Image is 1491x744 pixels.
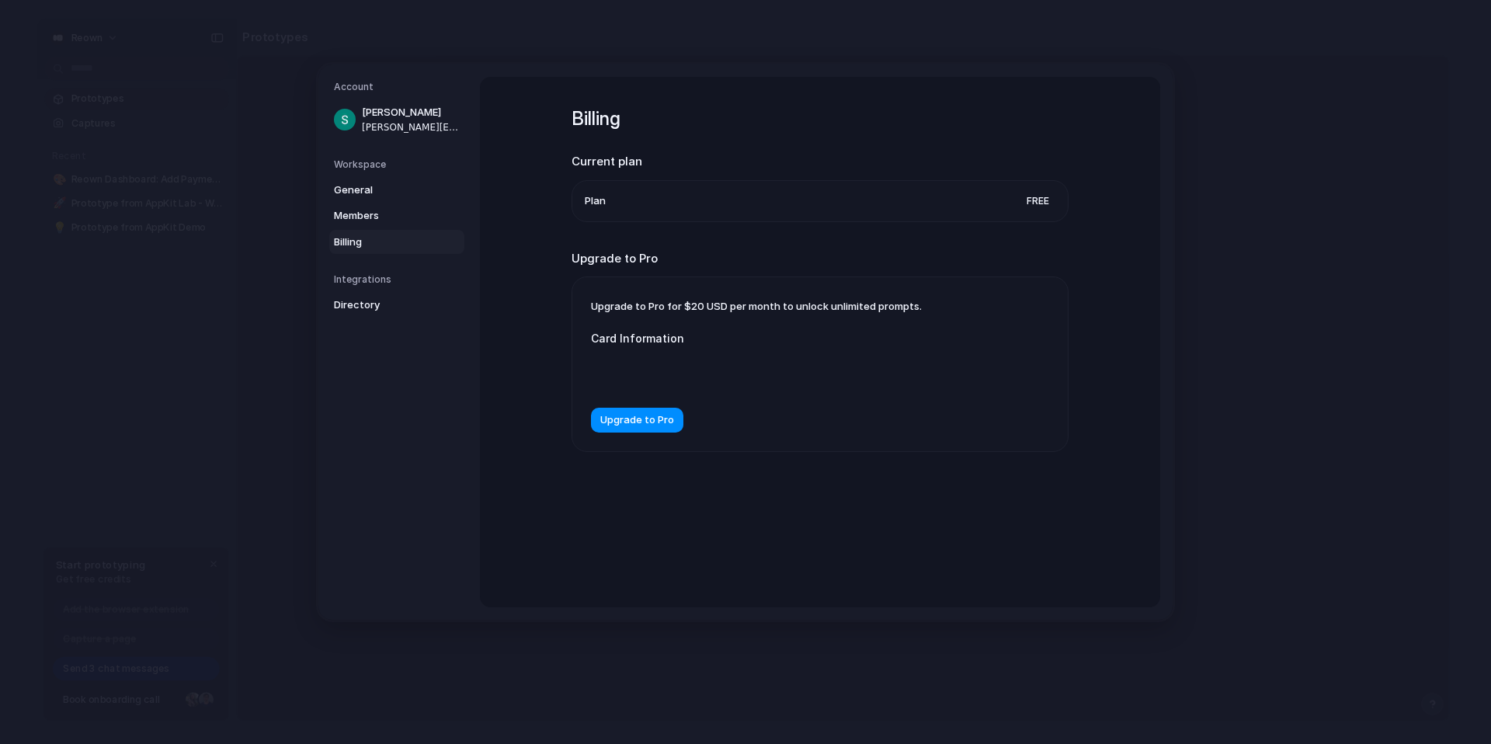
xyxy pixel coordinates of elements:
h5: Integrations [334,273,464,287]
h2: Upgrade to Pro [572,250,1069,268]
span: Members [334,208,433,224]
h5: Account [334,80,464,94]
a: Directory [329,293,464,318]
span: Upgrade to Pro [600,413,674,429]
span: General [334,183,433,198]
label: Card Information [591,330,902,346]
span: [PERSON_NAME] [362,105,461,120]
span: [PERSON_NAME][EMAIL_ADDRESS][PERSON_NAME][DOMAIN_NAME] [362,120,461,134]
h5: Workspace [334,158,464,172]
span: Directory [334,297,433,313]
h2: Current plan [572,153,1069,171]
span: Free [1020,193,1055,209]
a: General [329,178,464,203]
iframe: Secure card payment input frame [603,365,889,380]
a: [PERSON_NAME][PERSON_NAME][EMAIL_ADDRESS][PERSON_NAME][DOMAIN_NAME] [329,100,464,139]
h1: Billing [572,105,1069,133]
button: Upgrade to Pro [591,408,683,433]
a: Members [329,203,464,228]
a: Billing [329,230,464,255]
span: Plan [585,193,606,209]
span: Billing [334,235,433,250]
span: Upgrade to Pro for $20 USD per month to unlock unlimited prompts. [591,300,922,312]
